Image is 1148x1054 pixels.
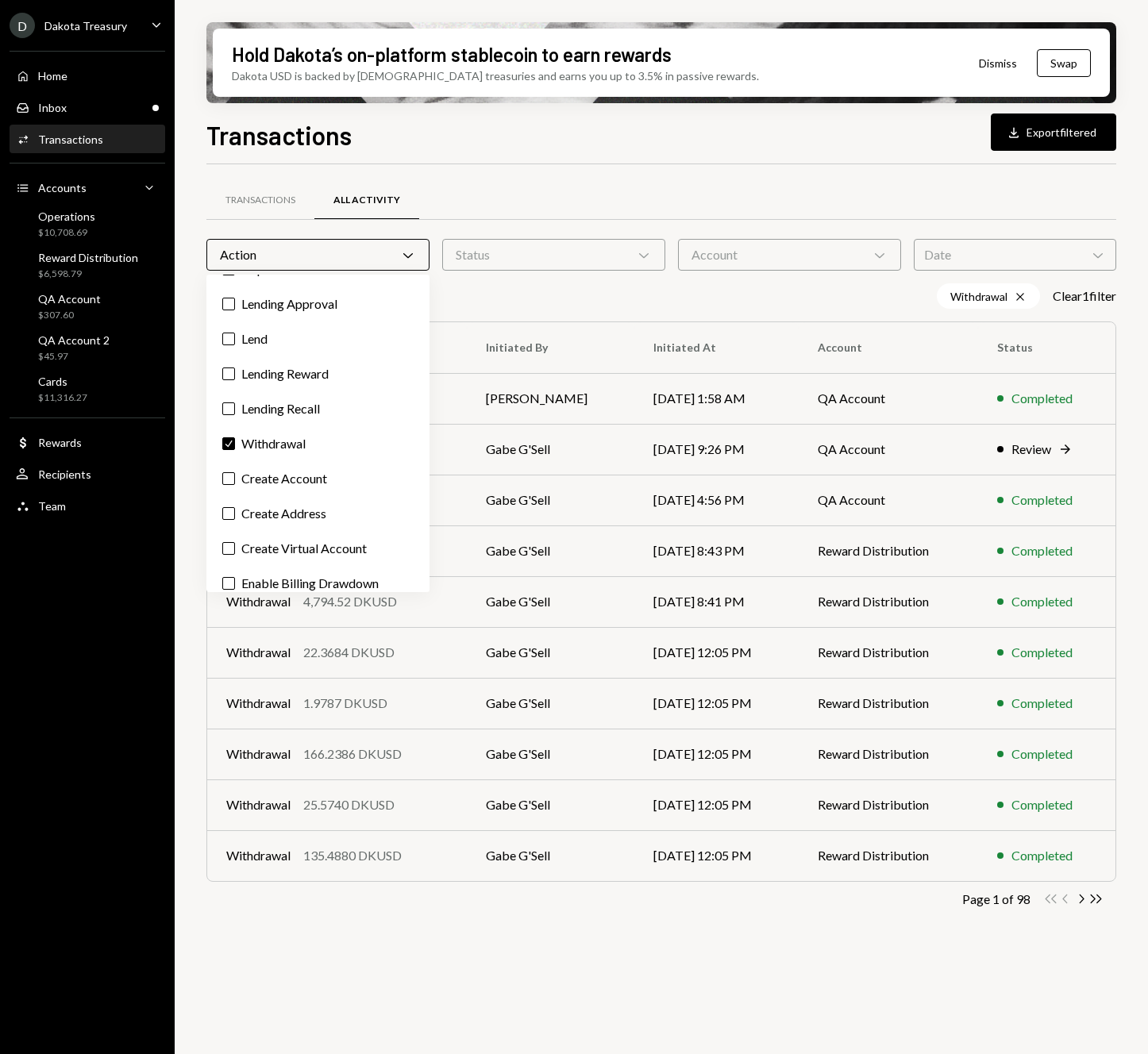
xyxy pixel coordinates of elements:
th: Initiated By [467,322,634,373]
button: Clear1filter [1053,288,1116,305]
div: Completed [1011,744,1073,764]
td: Reward Distribution [799,678,978,729]
td: [DATE] 9:26 PM [634,424,799,475]
td: QA Account [799,373,978,424]
div: Inbox [38,101,67,114]
div: 4,794.52 DKUSD [303,592,397,611]
td: Reward Distribution [799,627,978,678]
td: [DATE] 8:43 PM [634,525,799,576]
div: QA Account [38,292,101,306]
div: Dakota USD is backed by [DEMOGRAPHIC_DATA] treasuries and earns you up to 3.5% in passive rewards. [232,67,759,84]
a: QA Account$307.60 [10,287,165,325]
td: Gabe G'Sell [467,627,634,678]
div: Action [206,239,430,271]
div: Account [678,239,901,271]
a: Team [10,491,165,520]
td: Reward Distribution [799,830,978,881]
td: Gabe G'Sell [467,779,634,830]
label: Lending Recall [213,394,423,423]
div: Dakota Treasury [44,19,127,33]
td: Gabe G'Sell [467,475,634,525]
button: Enable Billing Drawdown [222,577,235,590]
td: Reward Distribution [799,576,978,627]
td: QA Account [799,475,978,525]
div: Withdrawal [226,643,291,662]
div: Date [914,239,1116,271]
a: Cards$11,316.27 [10,370,165,408]
th: Initiated At [634,322,799,373]
td: [DATE] 12:05 PM [634,729,799,779]
button: Lending Approval [222,298,235,310]
button: Lending Recall [222,402,235,415]
a: Transactions [206,180,314,221]
label: Lend [213,325,423,353]
td: QA Account [799,424,978,475]
a: QA Account 2$45.97 [10,329,165,367]
td: [DATE] 12:05 PM [634,678,799,729]
div: D [10,13,35,38]
div: Completed [1011,592,1073,611]
a: Accounts [10,173,165,202]
button: Exportfiltered [991,113,1116,151]
div: 22.3684 DKUSD [303,643,395,662]
div: 1.9787 DKUSD [303,694,387,713]
a: Transactions [10,125,165,153]
label: Create Address [213,499,423,528]
div: Withdrawal [226,846,291,865]
button: Create Virtual Account [222,542,235,555]
td: [PERSON_NAME] [467,373,634,424]
h1: Transactions [206,119,352,151]
div: Accounts [38,181,87,194]
div: Completed [1011,389,1073,408]
td: Gabe G'Sell [467,424,634,475]
label: Lending Reward [213,360,423,388]
td: Reward Distribution [799,779,978,830]
a: Operations$10,708.69 [10,205,165,243]
td: [DATE] 4:56 PM [634,475,799,525]
div: 25.5740 DKUSD [303,795,395,814]
div: Hold Dakota’s on-platform stablecoin to earn rewards [232,41,672,67]
div: Withdrawal [226,744,291,764]
button: Lending Reward [222,367,235,380]
div: Home [38,69,67,83]
div: All Activity [333,194,400,207]
label: Enable Billing Drawdown [213,569,423,598]
td: Gabe G'Sell [467,678,634,729]
div: Withdrawal [226,795,291,814]
div: QA Account 2 [38,333,110,347]
td: Reward Distribution [799,525,978,576]
div: Transactions [38,133,103,146]
div: $6,598.79 [38,267,138,281]
div: Completed [1011,694,1073,713]
div: Recipients [38,467,91,481]
div: Transactions [225,194,295,207]
div: Completed [1011,490,1073,510]
div: 166.2386 DKUSD [303,744,402,764]
div: $307.60 [38,309,101,322]
td: Gabe G'Sell [467,525,634,576]
label: Create Virtual Account [213,534,423,563]
td: Gabe G'Sell [467,576,634,627]
td: [DATE] 12:05 PM [634,779,799,830]
div: $45.97 [38,350,110,364]
button: Create Address [222,507,235,520]
button: Dismiss [959,44,1037,82]
td: [DATE] 12:05 PM [634,830,799,881]
div: Completed [1011,541,1073,560]
div: $11,316.27 [38,391,87,405]
div: Completed [1011,795,1073,814]
button: Withdrawal [222,437,235,450]
div: Cards [38,375,87,388]
div: Team [38,499,66,513]
label: Create Account [213,464,423,493]
a: Home [10,61,165,90]
div: Completed [1011,846,1073,865]
div: Rewards [38,436,82,449]
div: Page 1 of 98 [962,891,1031,906]
td: [DATE] 8:41 PM [634,576,799,627]
div: Completed [1011,643,1073,662]
a: Rewards [10,428,165,456]
label: Withdrawal [213,429,423,458]
td: [DATE] 12:05 PM [634,627,799,678]
div: Review [1011,440,1051,459]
